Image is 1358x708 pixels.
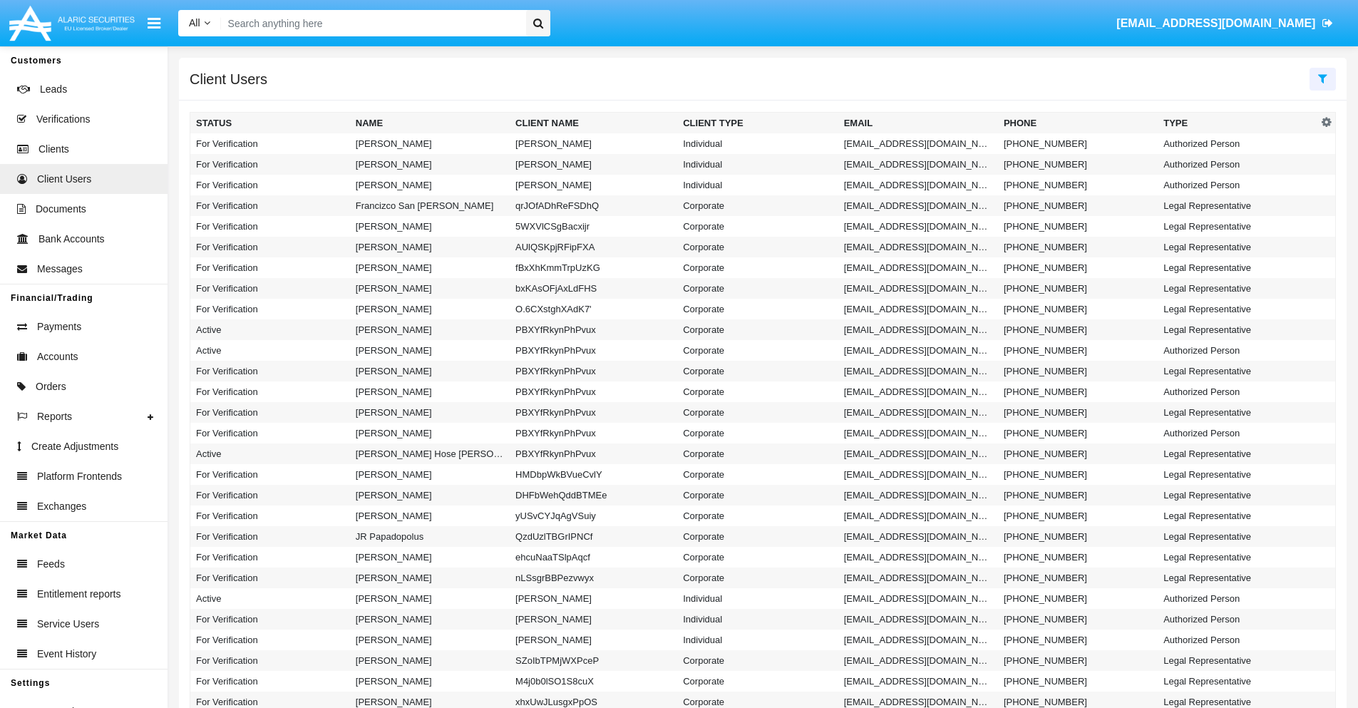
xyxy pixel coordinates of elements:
td: Legal Representative [1158,237,1317,257]
td: 5WXVlCSgBacxijr [510,216,677,237]
td: yUSvCYJqAgVSuiy [510,506,677,526]
img: Logo image [7,2,137,44]
td: [PERSON_NAME] [350,133,510,154]
th: Status [190,113,350,134]
td: Legal Representative [1158,464,1317,485]
td: For Verification [190,423,350,443]
td: [PERSON_NAME] [350,278,510,299]
span: Orders [36,379,66,394]
td: Corporate [677,568,838,588]
td: [PHONE_NUMBER] [998,423,1158,443]
td: [PHONE_NUMBER] [998,237,1158,257]
td: [EMAIL_ADDRESS][DOMAIN_NAME] [838,319,998,340]
td: M4j0b0lSO1S8cuX [510,671,677,692]
td: [PHONE_NUMBER] [998,278,1158,299]
td: [PERSON_NAME] [510,588,677,609]
td: [PHONE_NUMBER] [998,671,1158,692]
td: PBXYfRkynPhPvux [510,381,677,402]
td: For Verification [190,547,350,568]
td: For Verification [190,609,350,630]
span: Reports [37,409,72,424]
td: [EMAIL_ADDRESS][DOMAIN_NAME] [838,175,998,195]
td: Individual [677,588,838,609]
td: [EMAIL_ADDRESS][DOMAIN_NAME] [838,568,998,588]
td: Legal Representative [1158,361,1317,381]
td: [EMAIL_ADDRESS][DOMAIN_NAME] [838,278,998,299]
td: Active [190,588,350,609]
span: Payments [37,319,81,334]
td: [PERSON_NAME] [350,381,510,402]
td: [PHONE_NUMBER] [998,257,1158,278]
td: [EMAIL_ADDRESS][DOMAIN_NAME] [838,195,998,216]
td: Authorized Person [1158,630,1317,650]
td: Corporate [677,506,838,526]
td: [PERSON_NAME] [510,133,677,154]
td: PBXYfRkynPhPvux [510,443,677,464]
td: [PHONE_NUMBER] [998,340,1158,361]
td: [PHONE_NUMBER] [998,464,1158,485]
td: [PERSON_NAME] [350,588,510,609]
td: SZoIbTPMjWXPceP [510,650,677,671]
td: DHFbWehQddBTMEe [510,485,677,506]
td: [EMAIL_ADDRESS][DOMAIN_NAME] [838,299,998,319]
td: [EMAIL_ADDRESS][DOMAIN_NAME] [838,526,998,547]
td: [PHONE_NUMBER] [998,175,1158,195]
td: For Verification [190,630,350,650]
td: [PERSON_NAME] [510,175,677,195]
td: For Verification [190,278,350,299]
td: [EMAIL_ADDRESS][DOMAIN_NAME] [838,361,998,381]
td: [PERSON_NAME] [350,216,510,237]
td: [EMAIL_ADDRESS][DOMAIN_NAME] [838,154,998,175]
td: [EMAIL_ADDRESS][DOMAIN_NAME] [838,340,998,361]
td: For Verification [190,464,350,485]
th: Client Type [677,113,838,134]
td: For Verification [190,671,350,692]
td: For Verification [190,526,350,547]
td: For Verification [190,361,350,381]
td: [PHONE_NUMBER] [998,133,1158,154]
td: Legal Representative [1158,195,1317,216]
td: Corporate [677,278,838,299]
td: [PHONE_NUMBER] [998,588,1158,609]
td: Authorized Person [1158,175,1317,195]
span: Accounts [37,349,78,364]
td: Corporate [677,381,838,402]
td: ehcuNaaTSlpAqcf [510,547,677,568]
th: Phone [998,113,1158,134]
td: Active [190,319,350,340]
td: bxKAsOFjAxLdFHS [510,278,677,299]
td: Legal Representative [1158,443,1317,464]
span: [EMAIL_ADDRESS][DOMAIN_NAME] [1116,17,1315,29]
th: Email [838,113,998,134]
td: [PERSON_NAME] [350,506,510,526]
td: fBxXhKmmTrpUzKG [510,257,677,278]
td: [EMAIL_ADDRESS][DOMAIN_NAME] [838,237,998,257]
td: Corporate [677,299,838,319]
td: Legal Representative [1158,650,1317,671]
td: [PERSON_NAME] [350,630,510,650]
td: [EMAIL_ADDRESS][DOMAIN_NAME] [838,216,998,237]
td: PBXYfRkynPhPvux [510,319,677,340]
td: Corporate [677,237,838,257]
td: [PERSON_NAME] Hose [PERSON_NAME] Papadopolus [350,443,510,464]
td: For Verification [190,175,350,195]
td: [PHONE_NUMBER] [998,381,1158,402]
td: [PERSON_NAME] [350,319,510,340]
td: For Verification [190,506,350,526]
span: Create Adjustments [31,439,118,454]
td: Individual [677,175,838,195]
td: For Verification [190,216,350,237]
td: Francizco San [PERSON_NAME] [350,195,510,216]
td: Active [190,340,350,361]
td: [EMAIL_ADDRESS][DOMAIN_NAME] [838,588,998,609]
td: [PERSON_NAME] [350,423,510,443]
span: Event History [37,647,96,662]
td: [PHONE_NUMBER] [998,402,1158,423]
td: For Verification [190,257,350,278]
td: Legal Representative [1158,319,1317,340]
td: [PHONE_NUMBER] [998,547,1158,568]
td: [PHONE_NUMBER] [998,485,1158,506]
td: Corporate [677,650,838,671]
td: Legal Representative [1158,257,1317,278]
td: [PERSON_NAME] [350,650,510,671]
